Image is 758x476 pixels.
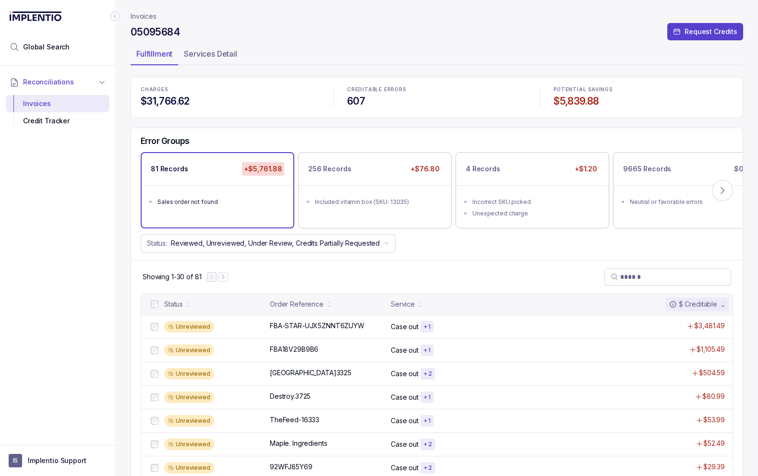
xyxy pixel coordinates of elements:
p: Showing 1-30 of 81 [143,272,201,282]
div: Remaining page entries [143,272,201,282]
div: Unreviewed [164,368,214,380]
p: Case out [391,322,419,332]
p: Maple. Ingredients [270,439,327,448]
div: Collapse Icon [109,11,121,22]
p: Case out [391,440,419,449]
div: Reconciliations [6,93,109,132]
p: +$1.20 [573,162,599,176]
button: User initialsImplentio Support [9,454,107,467]
p: $504.59 [699,368,725,378]
p: CREDITABLE ERRORS [347,87,527,93]
div: Unexpected charge [472,209,598,218]
p: $52.49 [703,439,725,448]
h5: Error Groups [141,136,190,146]
div: Order Reference [270,299,324,309]
p: 92WFJ85Y69 [270,462,313,472]
p: 4 Records [466,164,500,174]
p: Status: [147,238,167,248]
p: Fulfillment [136,48,172,59]
div: Credit Tracker [13,112,102,130]
li: Tab Services Detail [178,46,243,65]
div: $ Creditable [669,299,717,309]
p: Services Detail [184,48,237,59]
p: 9665 Records [623,164,671,174]
h4: 05095684 [131,25,180,39]
div: Unreviewed [164,462,214,474]
p: $80.99 [702,392,725,401]
p: 81 Records [151,164,188,174]
p: $3,481.49 [694,321,725,331]
p: +$76.80 [409,162,442,176]
button: Reconciliations [6,71,109,93]
input: checkbox-checkbox [151,300,158,308]
p: CHARGES [141,87,320,93]
p: $0.00 [732,162,757,176]
p: 256 Records [308,164,351,174]
p: + 2 [423,464,432,472]
p: + 1 [423,323,431,331]
input: checkbox-checkbox [151,417,158,425]
p: + 1 [423,393,431,401]
p: Implentio Support [28,456,86,465]
div: Invoices [13,95,102,112]
p: $53.99 [703,415,725,425]
div: Unreviewed [164,392,214,403]
p: FBA18V29B9B6 [270,345,318,354]
h4: 607 [347,95,527,108]
ul: Tab Group [131,46,743,65]
p: [GEOGRAPHIC_DATA]3325 [270,368,351,378]
span: User initials [9,454,22,467]
input: checkbox-checkbox [151,440,158,448]
p: FBA-STAR-UJX5ZNNT6ZUYW [270,321,364,331]
div: Unreviewed [164,439,214,450]
p: + 2 [423,370,432,378]
p: +$5,761.88 [242,162,284,176]
button: Next Page [218,272,228,282]
p: + 1 [423,346,431,354]
span: Global Search [23,42,70,52]
p: $1,105.49 [697,345,725,354]
p: Case out [391,463,419,473]
p: Case out [391,345,419,355]
input: checkbox-checkbox [151,370,158,378]
p: $29.39 [703,462,725,472]
p: + 1 [423,417,431,425]
div: Unreviewed [164,345,214,356]
p: Case out [391,369,419,379]
p: Request Credits [685,27,737,36]
p: POTENTIAL SAVINGS [553,87,733,93]
input: checkbox-checkbox [151,346,158,354]
input: checkbox-checkbox [151,464,158,472]
div: Neutral or favorable errors [630,197,756,207]
div: Unreviewed [164,321,214,333]
div: Included vitamin box (SKU: 13035) [315,197,441,207]
p: TheFeed-16333 [270,415,319,425]
span: Reconciliations [23,77,74,87]
h4: $31,766.62 [141,95,320,108]
div: Incorrect SKU picked [472,197,598,207]
div: Unreviewed [164,415,214,427]
button: Status:Reviewed, Unreviewed, Under Review, Credits Partially Requested [141,234,396,252]
h4: $5,839.88 [553,95,733,108]
input: checkbox-checkbox [151,323,158,331]
div: Status [164,299,183,309]
nav: breadcrumb [131,12,156,21]
a: Invoices [131,12,156,21]
p: Case out [391,416,419,426]
div: Service [391,299,415,309]
p: + 2 [423,440,432,448]
p: Case out [391,393,419,402]
input: checkbox-checkbox [151,393,158,401]
button: Request Credits [667,23,743,40]
p: Reviewed, Unreviewed, Under Review, Credits Partially Requested [171,238,380,248]
p: Destroy.3725 [270,392,311,401]
li: Tab Fulfillment [131,46,178,65]
div: Sales order not found [157,197,283,207]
